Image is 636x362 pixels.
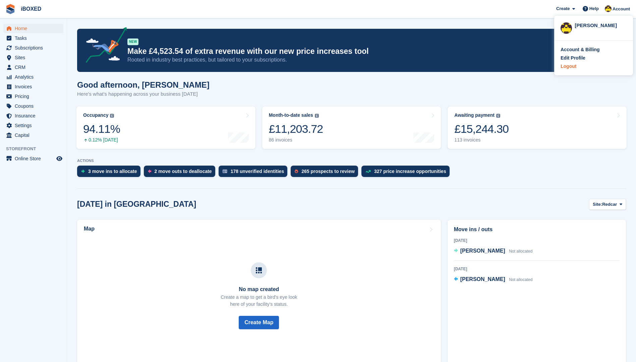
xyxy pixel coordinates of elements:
[127,56,567,64] p: Rooted in industry best practices, but tailored to your subscriptions.
[148,169,151,173] img: move_outs_to_deallocate_icon-f764333ba52eb49d3ac5e1228854f67142a1ed5810a6f6cc68b1a99e826820c5.svg
[15,72,55,82] span: Analytics
[460,248,505,254] span: [PERSON_NAME]
[3,24,63,33] a: menu
[77,80,210,89] h1: Good afternoon, [PERSON_NAME]
[454,266,620,272] div: [DATE]
[15,82,55,91] span: Invoices
[3,101,63,111] a: menu
[18,3,44,14] a: iBOXED
[365,170,371,173] img: price_increase_opportunities-93ffe204e8149a01c8c9dc8f82e8f89637d9d84a8eef4429ea346261dce0b2c0.svg
[269,112,313,118] div: Month-to-date sales
[454,112,495,118] div: Awaiting payment
[221,286,297,292] h3: No map created
[223,169,227,173] img: verify_identity-adf6edd0f0f0b5bbfe63781bf79b02c33cf7c696d77639b501bdc392416b5a36.svg
[605,5,612,12] img: Katie Brown
[88,169,137,174] div: 3 move ins to allocate
[80,27,127,65] img: price-adjustments-announcement-icon-8257ccfd72463d97f412b2fc003d46551f7dbcb40ab6d574587a9cd5c0d94...
[448,106,627,149] a: Awaiting payment £15,244.30 113 invoices
[3,63,63,72] a: menu
[15,154,55,163] span: Online Store
[15,121,55,130] span: Settings
[5,4,15,14] img: stora-icon-8386f47178a22dfd0bd8f6a31ec36ba5ce8667c1dd55bd0f319d3a0aa187defe.svg
[3,111,63,120] a: menu
[561,22,572,34] img: Katie Brown
[15,43,55,53] span: Subscriptions
[509,277,532,282] span: Not allocated
[81,169,85,173] img: move_ins_to_allocate_icon-fdf77a2bb77ea45bf5b3d319d69a93e2d87916cf1d5bf7949dd705db3b84f3ca.svg
[15,53,55,62] span: Sites
[15,111,55,120] span: Insurance
[77,200,196,209] h2: [DATE] in [GEOGRAPHIC_DATA]
[77,90,210,98] p: Here's what's happening across your business [DATE]
[55,155,63,163] a: Preview store
[155,169,212,174] div: 2 move outs to deallocate
[575,22,627,28] div: [PERSON_NAME]
[15,130,55,140] span: Capital
[460,276,505,282] span: [PERSON_NAME]
[593,201,602,208] span: Site:
[15,92,55,101] span: Pricing
[15,101,55,111] span: Coupons
[127,38,138,45] div: NEW
[3,92,63,101] a: menu
[589,5,599,12] span: Help
[361,166,453,180] a: 327 price increase opportunities
[454,275,533,284] a: [PERSON_NAME] Not allocated
[602,201,617,208] span: Redcar
[374,169,446,174] div: 327 price increase opportunities
[561,63,576,70] div: Logout
[3,43,63,53] a: menu
[262,106,441,149] a: Month-to-date sales £11,203.72 86 invoices
[561,46,600,53] div: Account & Billing
[127,47,567,56] p: Make £4,523.54 of extra revenue with our new price increases tool
[315,114,319,118] img: icon-info-grey-7440780725fd019a000dd9b08b2336e03edf1995a4989e88bcd33f0948082b44.svg
[77,166,144,180] a: 3 move ins to allocate
[15,24,55,33] span: Home
[83,137,120,143] div: 0.12% [DATE]
[221,294,297,308] p: Create a map to get a bird's eye look here of your facility's status.
[219,166,291,180] a: 178 unverified identities
[77,159,626,163] p: ACTIONS
[454,238,620,244] div: [DATE]
[454,122,509,136] div: £15,244.30
[291,166,361,180] a: 265 prospects to review
[83,122,120,136] div: 94.11%
[561,46,627,53] a: Account & Billing
[269,122,323,136] div: £11,203.72
[496,114,500,118] img: icon-info-grey-7440780725fd019a000dd9b08b2336e03edf1995a4989e88bcd33f0948082b44.svg
[15,63,55,72] span: CRM
[83,112,108,118] div: Occupancy
[3,154,63,163] a: menu
[295,169,298,173] img: prospect-51fa495bee0391a8d652442698ab0144808aea92771e9ea1ae160a38d050c398.svg
[613,6,630,12] span: Account
[144,166,219,180] a: 2 move outs to deallocate
[256,267,262,273] img: map-icn-33ee37083ee616e46c38cad1a60f524a97daa1e2b2c8c0bc3eb3415660979fc1.svg
[454,247,533,256] a: [PERSON_NAME] Not allocated
[3,121,63,130] a: menu
[561,55,627,62] a: Edit Profile
[84,226,95,232] h2: Map
[3,72,63,82] a: menu
[454,137,509,143] div: 113 invoices
[589,199,626,210] button: Site: Redcar
[231,169,284,174] div: 178 unverified identities
[3,33,63,43] a: menu
[509,249,532,254] span: Not allocated
[561,63,627,70] a: Logout
[76,106,255,149] a: Occupancy 94.11% 0.12% [DATE]
[3,53,63,62] a: menu
[6,146,67,152] span: Storefront
[15,33,55,43] span: Tasks
[556,5,570,12] span: Create
[239,316,279,329] button: Create Map
[561,55,585,62] div: Edit Profile
[110,114,114,118] img: icon-info-grey-7440780725fd019a000dd9b08b2336e03edf1995a4989e88bcd33f0948082b44.svg
[301,169,355,174] div: 265 prospects to review
[454,225,620,234] h2: Move ins / outs
[3,130,63,140] a: menu
[269,137,323,143] div: 86 invoices
[3,82,63,91] a: menu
